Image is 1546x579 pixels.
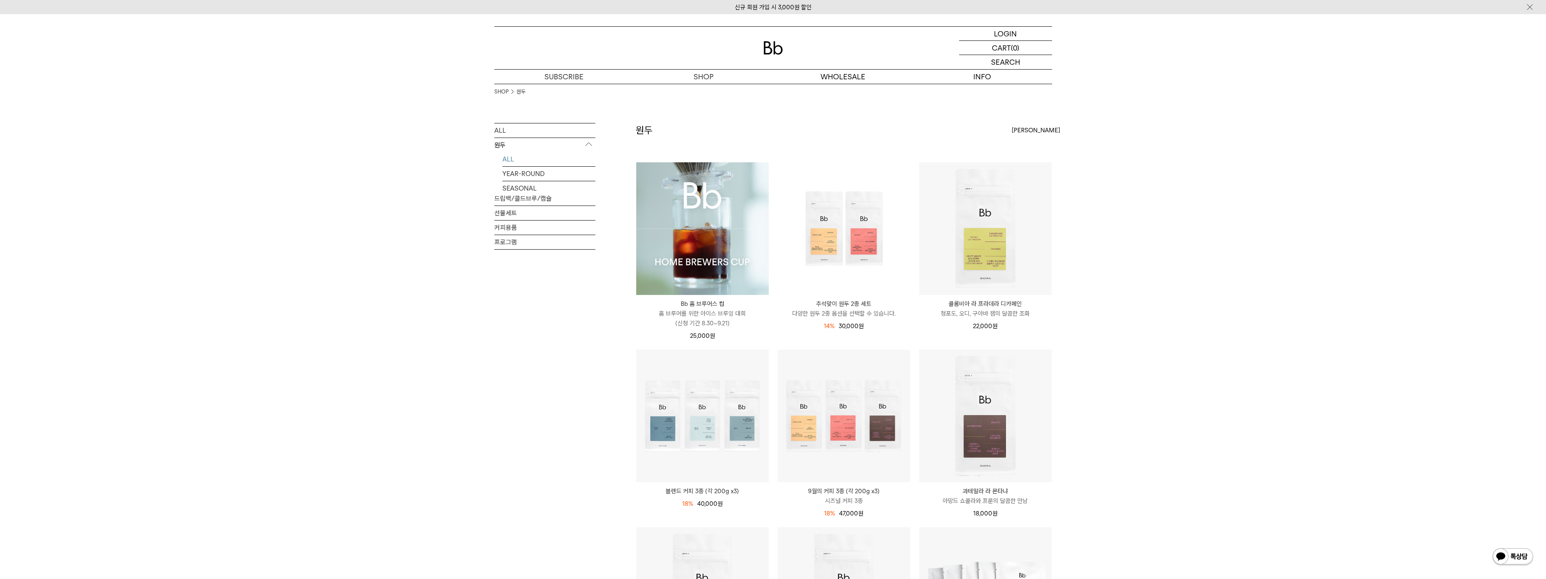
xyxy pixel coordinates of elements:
h2: 원두 [636,123,653,137]
a: ALL [494,123,595,138]
span: 25,000 [690,332,715,339]
img: 과테말라 라 몬타냐 [919,350,1052,482]
p: (0) [1011,41,1019,55]
span: 원 [858,322,864,330]
p: Bb 홈 브루어스 컵 [636,299,769,309]
span: 원 [858,510,863,517]
img: 추석맞이 원두 2종 세트 [778,162,910,295]
span: [PERSON_NAME] [1012,125,1060,135]
a: 원두 [517,88,525,96]
a: 과테말라 라 몬타냐 아망드 쇼콜라와 프룬의 달콤한 만남 [919,486,1052,506]
a: 선물세트 [494,206,595,220]
a: 커피용품 [494,221,595,235]
span: 원 [717,500,723,507]
a: LOGIN [959,27,1052,41]
p: 추석맞이 원두 2종 세트 [778,299,910,309]
span: 원 [992,510,998,517]
span: 22,000 [973,322,998,330]
a: SHOP [634,70,773,84]
span: 원 [992,322,998,330]
p: 과테말라 라 몬타냐 [919,486,1052,496]
p: 콜롬비아 라 프라데라 디카페인 [919,299,1052,309]
p: SEARCH [991,55,1020,69]
p: 시즈널 커피 3종 [778,496,910,506]
a: CART (0) [959,41,1052,55]
span: 30,000 [839,322,864,330]
a: 프로그램 [494,235,595,249]
p: 9월의 커피 3종 (각 200g x3) [778,486,910,496]
a: 드립백/콜드브루/캡슐 [494,191,595,206]
a: 블렌드 커피 3종 (각 200g x3) [636,486,769,496]
p: 청포도, 오디, 구아바 잼의 달콤한 조화 [919,309,1052,318]
a: 콜롬비아 라 프라데라 디카페인 청포도, 오디, 구아바 잼의 달콤한 조화 [919,299,1052,318]
a: YEAR-ROUND [502,167,595,181]
p: 원두 [494,138,595,153]
span: 47,000 [839,510,863,517]
span: 원 [710,332,715,339]
a: ALL [502,152,595,166]
span: 18,000 [973,510,998,517]
a: SEASONAL [502,181,595,195]
p: WHOLESALE [773,70,913,84]
a: 9월의 커피 3종 (각 200g x3) 시즈널 커피 3종 [778,486,910,506]
p: INFO [913,70,1052,84]
div: 18% [824,509,835,518]
a: SUBSCRIBE [494,70,634,84]
a: 추석맞이 원두 2종 세트 다양한 원두 2종 옵션을 선택할 수 있습니다. [778,299,910,318]
p: CART [992,41,1011,55]
a: SHOP [494,88,508,96]
img: 9월의 커피 3종 (각 200g x3) [778,350,910,482]
img: 콜롬비아 라 프라데라 디카페인 [919,162,1052,295]
span: 40,000 [697,500,723,507]
div: 14% [824,321,835,331]
p: 홈 브루어를 위한 아이스 브루잉 대회 (신청 기간 8.30~9.21) [636,309,769,328]
a: Bb 홈 브루어스 컵 홈 브루어를 위한 아이스 브루잉 대회(신청 기간 8.30~9.21) [636,299,769,328]
a: 신규 회원 가입 시 3,000원 할인 [735,4,812,11]
img: 로고 [764,41,783,55]
p: 다양한 원두 2종 옵션을 선택할 수 있습니다. [778,309,910,318]
img: 카카오톡 채널 1:1 채팅 버튼 [1492,547,1534,567]
p: LOGIN [994,27,1017,40]
div: 18% [682,499,693,509]
img: 블렌드 커피 3종 (각 200g x3) [636,350,769,482]
p: 아망드 쇼콜라와 프룬의 달콤한 만남 [919,496,1052,506]
img: Bb 홈 브루어스 컵 [636,162,769,295]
